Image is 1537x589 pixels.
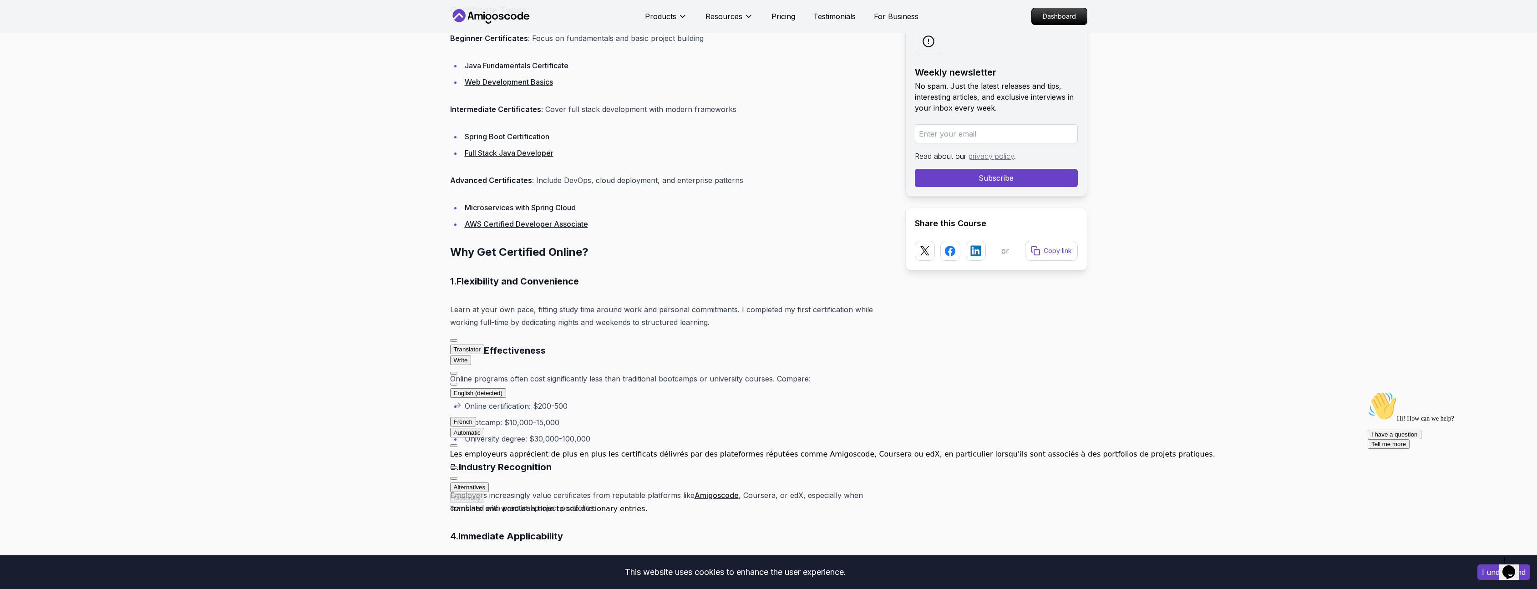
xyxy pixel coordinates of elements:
[915,151,1078,162] p: Read about our .
[450,176,532,185] strong: Advanced Certificates
[465,219,588,228] a: AWS Certified Developer Associate
[1001,245,1009,256] p: or
[450,529,891,543] h3: 4.
[915,169,1078,187] button: Subscribe
[915,81,1078,113] p: No spam. Just the latest releases and tips, interesting articles, and exclusive interviews in you...
[1025,241,1078,261] button: Copy link
[813,11,856,22] a: Testimonials
[450,245,891,259] h2: Why Get Certified Online?
[465,132,549,141] a: Spring Boot Certification
[1032,8,1087,25] p: Dashboard
[645,11,676,22] p: Products
[1499,553,1528,580] iframe: chat widget
[4,4,33,33] img: :wave:
[915,66,1078,79] h2: Weekly newsletter
[450,174,891,187] p: : Include DevOps, cloud deployment, and enterprise patterns
[4,51,46,61] button: Tell me more
[450,103,891,116] p: : Cover full stack development with modern frameworks
[465,203,576,212] a: Microservices with Spring Cloud
[1364,388,1528,548] iframe: chat widget
[450,303,891,329] p: Learn at your own pace, fitting study time around work and personal commitments. I completed my f...
[1477,564,1530,580] button: Accept cookies
[705,11,742,22] p: Resources
[465,61,568,70] a: Java Fundamentals Certificate
[458,531,563,542] strong: Immediate Applicability
[450,32,891,45] p: : Focus on fundamentals and basic project building
[450,105,541,114] strong: Intermediate Certificates
[450,274,891,289] h3: 1.
[465,77,553,86] a: Web Development Basics
[915,124,1078,143] input: Enter your email
[465,148,553,157] a: Full Stack Java Developer
[1044,246,1072,255] p: Copy link
[4,4,167,61] div: 👋Hi! How can we help?I have a questionTell me more
[457,276,579,287] strong: Flexibility and Convenience
[450,34,528,43] strong: Beginner Certificates
[705,11,753,29] button: Resources
[915,217,1078,230] h2: Share this Course
[771,11,795,22] a: Pricing
[874,11,918,22] a: For Business
[7,562,1464,582] div: This website uses cookies to enhance the user experience.
[969,152,1014,161] a: privacy policy
[4,27,90,34] span: Hi! How can we help?
[4,42,57,51] button: I have a question
[645,11,687,29] button: Products
[1031,8,1087,25] a: Dashboard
